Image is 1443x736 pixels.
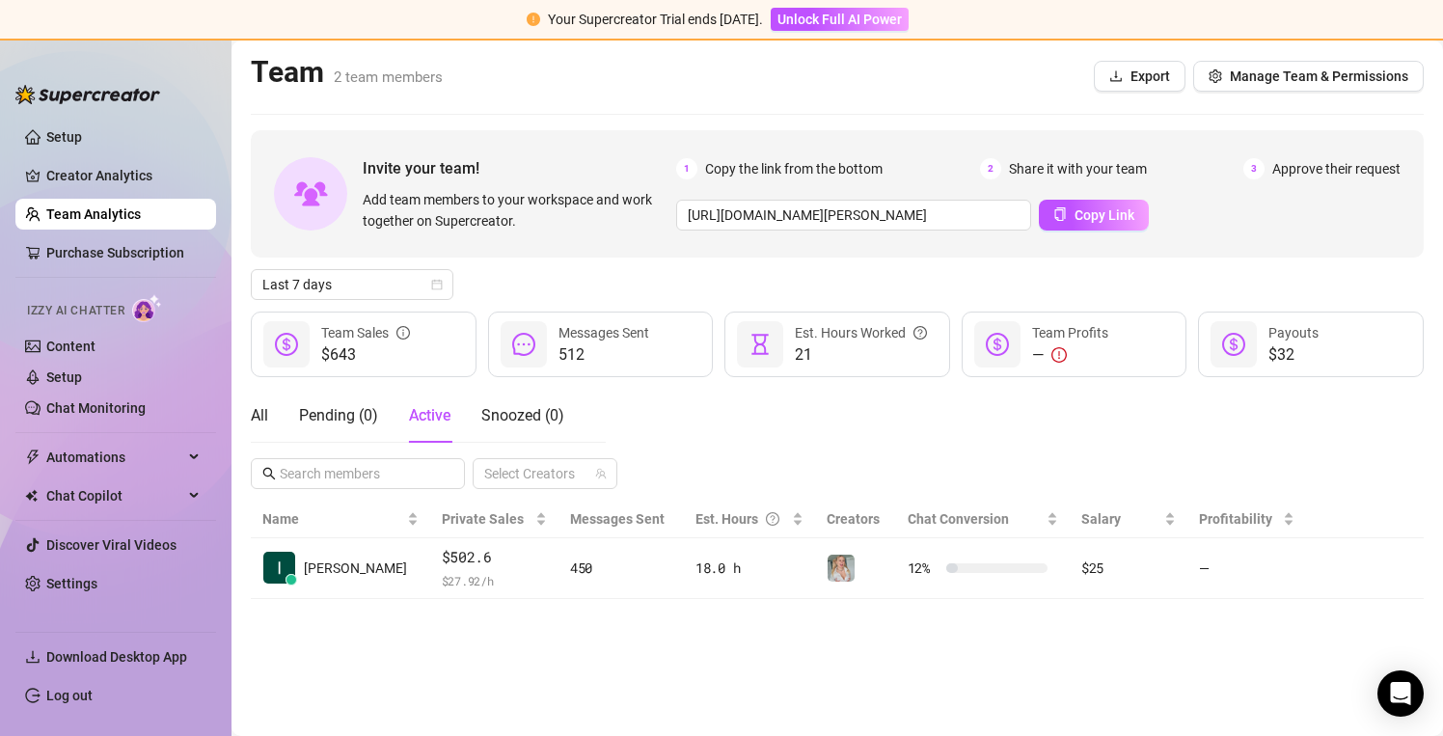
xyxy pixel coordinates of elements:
[363,156,676,180] span: Invite your team!
[1032,325,1108,341] span: Team Profits
[46,400,146,416] a: Chat Monitoring
[46,206,141,222] a: Team Analytics
[771,8,909,31] button: Unlock Full AI Power
[1230,68,1408,84] span: Manage Team & Permissions
[334,68,443,86] span: 2 team members
[262,467,276,480] span: search
[46,480,183,511] span: Chat Copilot
[913,322,927,343] span: question-circle
[46,160,201,191] a: Creator Analytics
[795,322,927,343] div: Est. Hours Worked
[1268,343,1319,367] span: $32
[46,649,187,665] span: Download Desktop App
[908,511,1009,527] span: Chat Conversion
[262,270,442,299] span: Last 7 days
[777,12,902,27] span: Unlock Full AI Power
[749,333,772,356] span: hourglass
[46,129,82,145] a: Setup
[46,339,95,354] a: Content
[705,158,883,179] span: Copy the link from the bottom
[1199,511,1272,527] span: Profitability
[15,85,160,104] img: logo-BBDzfeDw.svg
[828,555,855,582] img: Sirene
[595,468,607,479] span: team
[1109,69,1123,83] span: download
[251,501,430,538] th: Name
[1053,207,1067,221] span: copy
[986,333,1009,356] span: dollar-circle
[25,489,38,503] img: Chat Copilot
[46,576,97,591] a: Settings
[695,508,787,530] div: Est. Hours
[1009,158,1147,179] span: Share it with your team
[46,442,183,473] span: Automations
[442,546,547,569] span: $502.6
[815,501,896,538] th: Creators
[766,508,779,530] span: question-circle
[1193,61,1424,92] button: Manage Team & Permissions
[570,511,665,527] span: Messages Sent
[251,54,443,91] h2: Team
[25,450,41,465] span: thunderbolt
[1243,158,1265,179] span: 3
[46,369,82,385] a: Setup
[46,537,177,553] a: Discover Viral Videos
[1222,333,1245,356] span: dollar-circle
[46,688,93,703] a: Log out
[1075,207,1134,223] span: Copy Link
[304,558,407,579] span: [PERSON_NAME]
[1081,511,1121,527] span: Salary
[251,404,268,427] div: All
[1209,69,1222,83] span: setting
[1051,347,1067,363] span: exclamation-circle
[1272,158,1401,179] span: Approve their request
[321,322,410,343] div: Team Sales
[1094,61,1185,92] button: Export
[1187,538,1307,599] td: —
[512,333,535,356] span: message
[321,343,410,367] span: $643
[908,558,939,579] span: 12 %
[27,302,124,320] span: Izzy AI Chatter
[570,558,672,579] div: 450
[363,189,668,232] span: Add team members to your workspace and work together on Supercreator.
[25,649,41,665] span: download
[442,571,547,590] span: $ 27.92 /h
[771,12,909,27] a: Unlock Full AI Power
[1377,670,1424,717] div: Open Intercom Messenger
[558,325,649,341] span: Messages Sent
[431,279,443,290] span: calendar
[548,12,763,27] span: Your Supercreator Trial ends [DATE].
[980,158,1001,179] span: 2
[275,333,298,356] span: dollar-circle
[280,463,438,484] input: Search members
[262,508,403,530] span: Name
[1130,68,1170,84] span: Export
[1039,200,1149,231] button: Copy Link
[527,13,540,26] span: exclamation-circle
[795,343,927,367] span: 21
[1268,325,1319,341] span: Payouts
[263,552,295,584] img: Irene
[676,158,697,179] span: 1
[396,322,410,343] span: info-circle
[558,343,649,367] span: 512
[442,511,524,527] span: Private Sales
[481,406,564,424] span: Snoozed ( 0 )
[1081,558,1176,579] div: $25
[46,237,201,268] a: Purchase Subscription
[695,558,803,579] div: 18.0 h
[409,406,450,424] span: Active
[299,404,378,427] div: Pending ( 0 )
[132,294,162,322] img: AI Chatter
[1032,343,1108,367] div: —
